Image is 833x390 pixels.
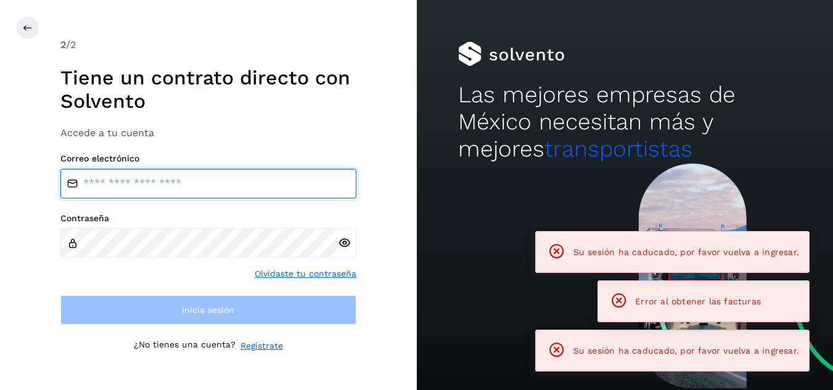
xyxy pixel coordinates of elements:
[60,127,356,139] h3: Accede a tu cuenta
[573,346,799,355] span: Su sesión ha caducado, por favor vuelva a ingresar.
[60,39,66,51] span: 2
[60,295,356,325] button: Inicia sesión
[458,81,791,163] h2: Las mejores empresas de México necesitan más y mejores
[573,245,799,259] span: Su sesión ha caducado, por favor vuelva a ingresar.
[635,296,761,306] span: Error al obtener las facturas
[544,136,692,162] span: transportistas
[60,153,356,164] label: Correo electrónico
[182,306,234,314] span: Inicia sesión
[60,66,356,113] h1: Tiene un contrato directo con Solvento
[60,213,356,224] label: Contraseña
[255,267,356,280] a: Olvidaste tu contraseña
[134,339,236,352] p: ¿No tienes una cuenta?
[60,38,356,52] div: /2
[240,339,283,352] a: Regístrate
